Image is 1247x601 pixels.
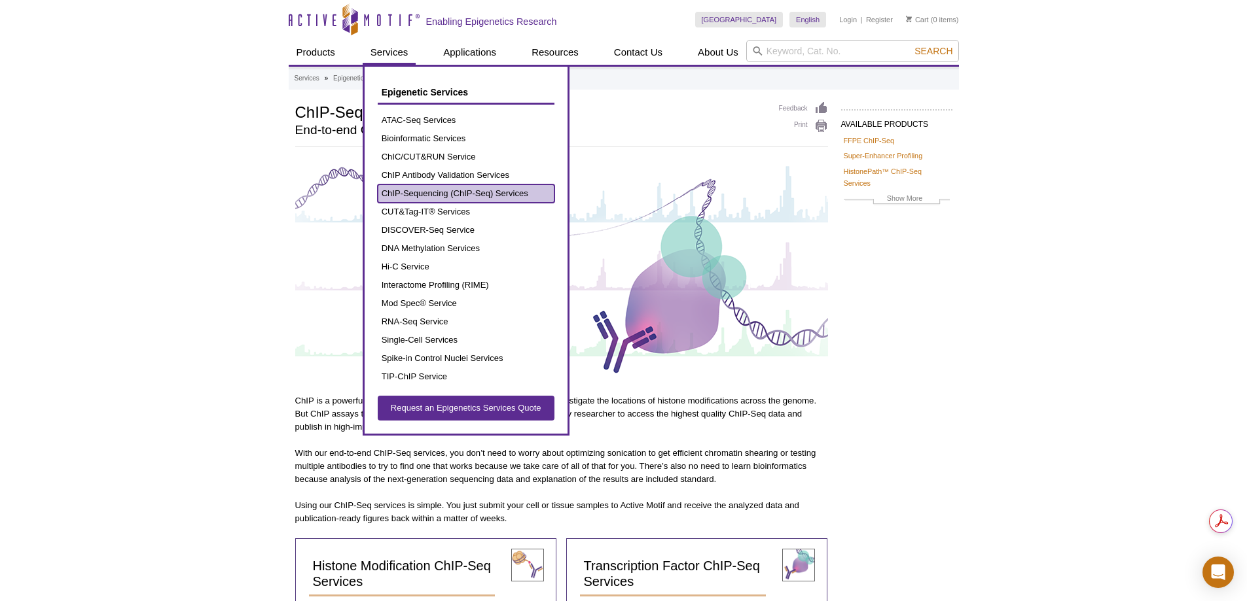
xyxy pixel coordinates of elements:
[295,124,766,136] h2: End-to-end ChIP-Seq services
[295,101,766,121] h1: ChIP-Sequencing (ChIP-Seq) Services
[309,552,496,596] a: Histone Modification ChIP-Seq Services
[839,15,857,24] a: Login
[295,160,828,377] img: ChIP-Seq Services
[295,499,828,525] p: Using our ChIP-Seq services is simple. You just submit your cell or tissue samples to Active Moti...
[906,12,959,27] li: (0 items)
[524,40,587,65] a: Resources
[844,165,950,189] a: HistonePath™ ChIP-Seq Services
[378,258,554,276] a: Hi-C Service
[906,15,929,24] a: Cart
[378,349,554,368] a: Spike-in Control Nuclei Services
[906,16,912,22] img: Your Cart
[1202,557,1234,588] div: Open Intercom Messenger
[378,129,554,148] a: Bioinformatic Services
[378,239,554,258] a: DNA Methylation Services
[866,15,893,24] a: Register
[378,111,554,129] a: ATAC-Seq Services
[844,150,923,162] a: Super-Enhancer Profiling
[378,203,554,221] a: CUT&Tag-IT® Services
[779,119,828,133] a: Print
[295,73,319,84] a: Services
[378,148,554,166] a: ChIC/CUT&RUN Service
[690,40,746,65] a: About Us
[378,80,554,105] a: Epigenetic Services
[746,40,959,62] input: Keyword, Cat. No.
[333,73,391,84] a: Epigenetic Services
[580,552,767,596] a: Transcription Factor ChIP-Seq Services
[378,294,554,313] a: Mod Spec® Service
[378,221,554,239] a: DISCOVER-Seq Service
[695,12,784,27] a: [GEOGRAPHIC_DATA]
[313,558,491,589] span: Histone Modification ChIP-Seq Services
[779,101,828,116] a: Feedback
[363,40,416,65] a: Services
[911,45,956,57] button: Search
[844,135,894,146] a: FFPE ChIP-Seq
[782,549,815,581] img: transcription factor ChIP-Seq
[914,46,952,56] span: Search
[861,12,863,27] li: |
[426,16,557,27] h2: Enabling Epigenetics Research
[378,331,554,349] a: Single-Cell Services
[378,396,554,421] a: Request an Epigenetics Services Quote
[789,12,826,27] a: English
[606,40,670,65] a: Contact Us
[295,447,828,486] p: With our end-to-end ChIP-Seq services, you don’t need to worry about optimizing sonication to get...
[378,313,554,331] a: RNA-Seq Service
[844,192,950,207] a: Show More
[378,184,554,203] a: ChIP-Sequencing (ChIP-Seq) Services
[382,87,468,97] span: Epigenetic Services
[511,549,544,581] img: histone modification ChIP-Seq
[435,40,504,65] a: Applications
[295,394,828,434] p: ChIP is a powerful method to study protein-DNA interactions and to investigate the locations of h...
[378,276,554,294] a: Interactome Profiling (RIME)
[289,40,343,65] a: Products
[841,109,952,133] h2: AVAILABLE PRODUCTS
[584,558,760,589] span: Transcription Factor ChIP-Seq Services
[378,166,554,184] a: ChIP Antibody Validation Services
[378,368,554,386] a: TIP-ChIP Service
[325,75,329,82] li: »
